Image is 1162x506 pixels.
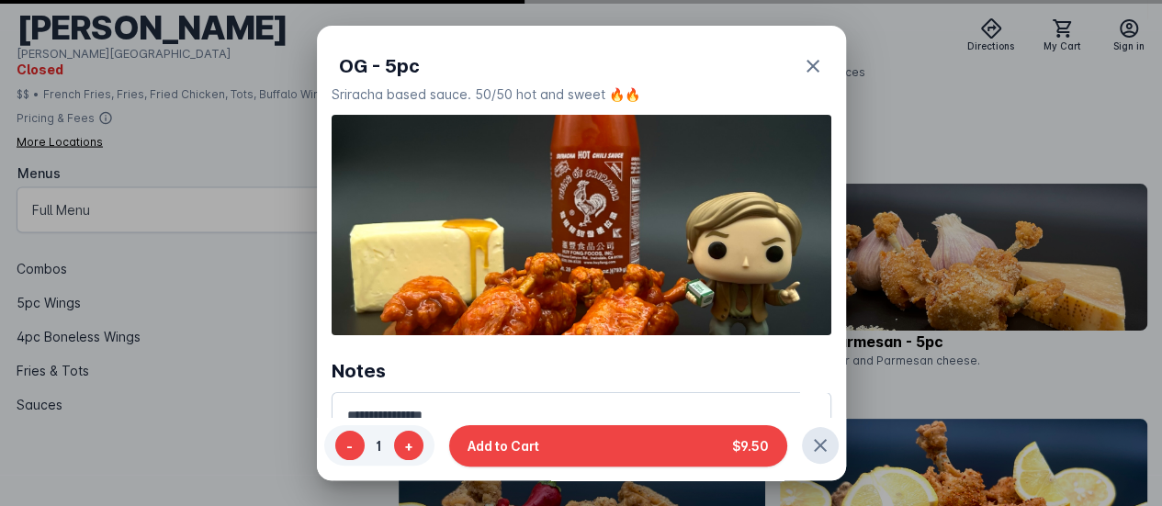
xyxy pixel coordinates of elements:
button: + [394,431,423,460]
span: Add to Cart [468,435,539,455]
div: Sriracha based sauce. 50/50 hot and sweet 🔥🔥 [332,84,831,104]
img: 767cdea3-0283-41af-8bc7-b1af32bad827.jpg [332,115,831,335]
button: Add to Cart$9.50 [449,424,787,466]
span: 1 [365,435,394,455]
span: $9.50 [732,435,769,455]
button: - [335,431,365,460]
div: Notes [332,357,386,385]
span: OG - 5pc [339,52,420,80]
